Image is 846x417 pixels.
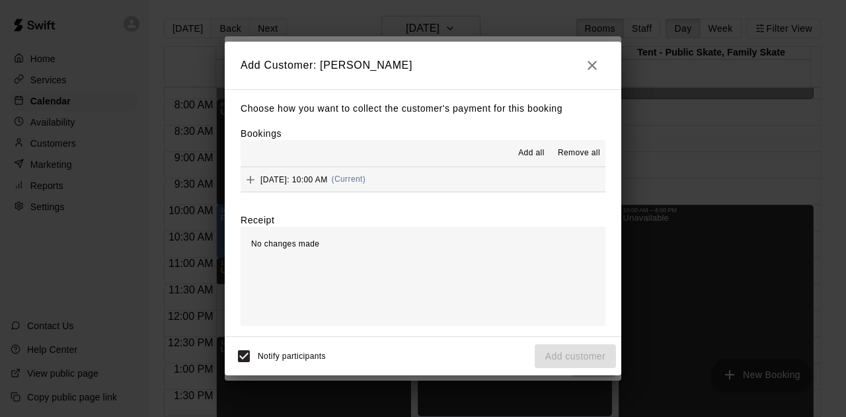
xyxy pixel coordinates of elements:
span: Remove all [558,147,600,160]
span: Add [241,174,260,184]
button: Add all [510,143,553,164]
p: Choose how you want to collect the customer's payment for this booking [241,100,605,117]
label: Receipt [241,213,274,227]
span: (Current) [332,174,366,184]
span: [DATE]: 10:00 AM [260,174,328,184]
button: Remove all [553,143,605,164]
span: No changes made [251,239,319,248]
button: Add[DATE]: 10:00 AM(Current) [241,167,605,192]
h2: Add Customer: [PERSON_NAME] [225,42,621,89]
label: Bookings [241,128,282,139]
span: Add all [518,147,545,160]
span: Notify participants [258,352,326,361]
